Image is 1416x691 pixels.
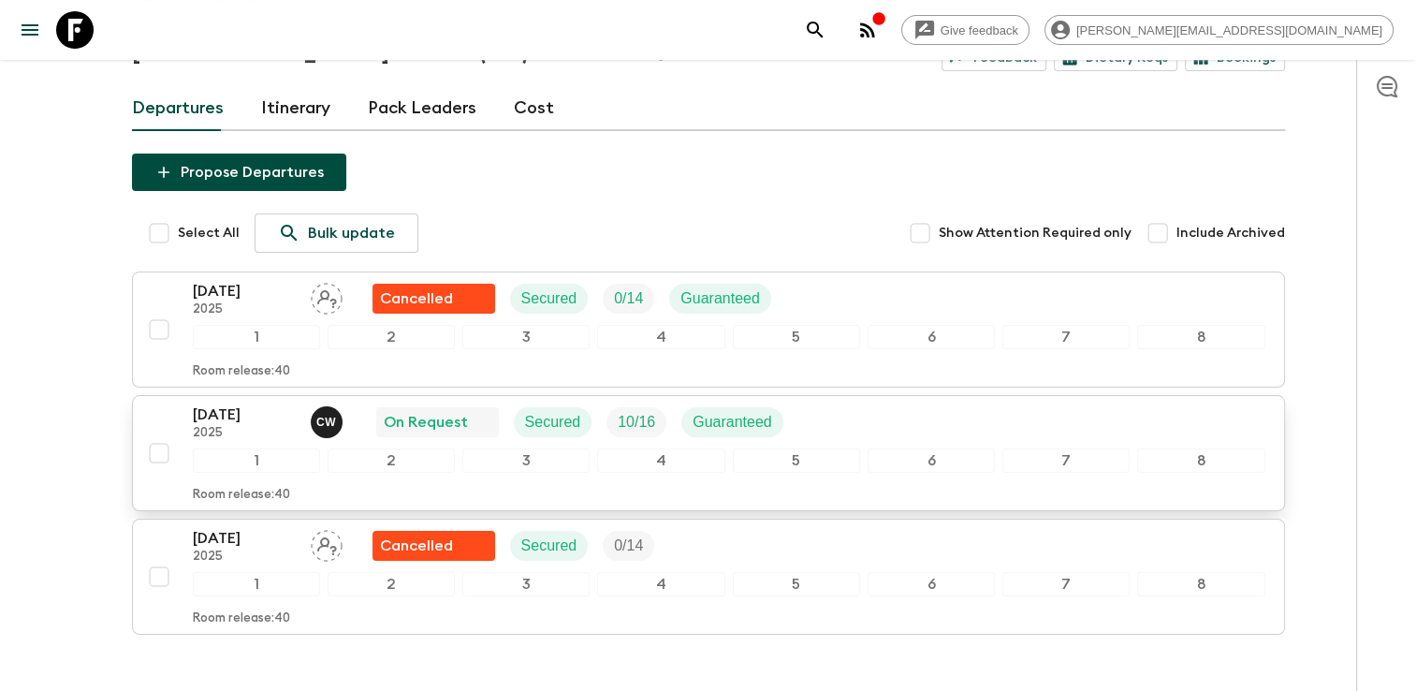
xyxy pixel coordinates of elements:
[132,154,346,191] button: Propose Departures
[311,406,346,438] button: CW
[193,611,290,626] p: Room release: 40
[514,86,554,131] a: Cost
[510,531,589,561] div: Secured
[11,11,49,49] button: menu
[132,86,224,131] a: Departures
[680,287,760,310] p: Guaranteed
[193,527,296,550] p: [DATE]
[618,411,655,434] p: 10 / 16
[308,222,395,244] p: Bulk update
[1176,224,1285,243] span: Include Archived
[311,536,343,551] span: Assign pack leader
[372,284,495,314] div: Flash Pack cancellation
[868,325,995,349] div: 6
[462,448,590,473] div: 3
[193,302,296,317] p: 2025
[328,448,455,473] div: 2
[1137,448,1264,473] div: 8
[132,519,1285,635] button: [DATE]2025Assign pack leaderFlash Pack cancellationSecuredTrip Fill12345678Room release:40
[939,224,1131,243] span: Show Attention Required only
[693,411,772,434] p: Guaranteed
[193,448,320,473] div: 1
[603,531,654,561] div: Trip Fill
[521,287,577,310] p: Secured
[733,448,860,473] div: 5
[261,86,330,131] a: Itinerary
[368,86,476,131] a: Pack Leaders
[614,535,643,557] p: 0 / 14
[868,572,995,596] div: 6
[193,426,296,441] p: 2025
[733,572,860,596] div: 5
[733,325,860,349] div: 5
[510,284,589,314] div: Secured
[1044,15,1394,45] div: [PERSON_NAME][EMAIL_ADDRESS][DOMAIN_NAME]
[178,224,240,243] span: Select All
[606,407,666,437] div: Trip Fill
[255,213,418,253] a: Bulk update
[380,287,453,310] p: Cancelled
[1002,448,1130,473] div: 7
[1002,325,1130,349] div: 7
[901,15,1029,45] a: Give feedback
[132,272,1285,388] button: [DATE]2025Assign pack leaderFlash Pack cancellationSecuredTrip FillGuaranteed12345678Room release:40
[193,280,296,302] p: [DATE]
[193,572,320,596] div: 1
[193,325,320,349] div: 1
[1002,572,1130,596] div: 7
[1137,572,1264,596] div: 8
[311,288,343,303] span: Assign pack leader
[328,325,455,349] div: 2
[384,411,468,434] p: On Request
[462,325,590,349] div: 3
[597,325,724,349] div: 4
[316,415,336,430] p: C W
[193,550,296,565] p: 2025
[597,572,724,596] div: 4
[514,407,592,437] div: Secured
[462,572,590,596] div: 3
[193,404,296,426] p: [DATE]
[372,531,495,561] div: Flash Pack cancellation
[132,395,1285,511] button: [DATE]2025Chelsea West On RequestSecuredTrip FillGuaranteed12345678Room release:40
[193,488,290,503] p: Room release: 40
[603,284,654,314] div: Trip Fill
[193,364,290,379] p: Room release: 40
[868,448,995,473] div: 6
[1066,23,1393,37] span: [PERSON_NAME][EMAIL_ADDRESS][DOMAIN_NAME]
[311,412,346,427] span: Chelsea West
[796,11,834,49] button: search adventures
[1137,325,1264,349] div: 8
[930,23,1029,37] span: Give feedback
[328,572,455,596] div: 2
[614,287,643,310] p: 0 / 14
[597,448,724,473] div: 4
[380,535,453,557] p: Cancelled
[525,411,581,434] p: Secured
[521,535,577,557] p: Secured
